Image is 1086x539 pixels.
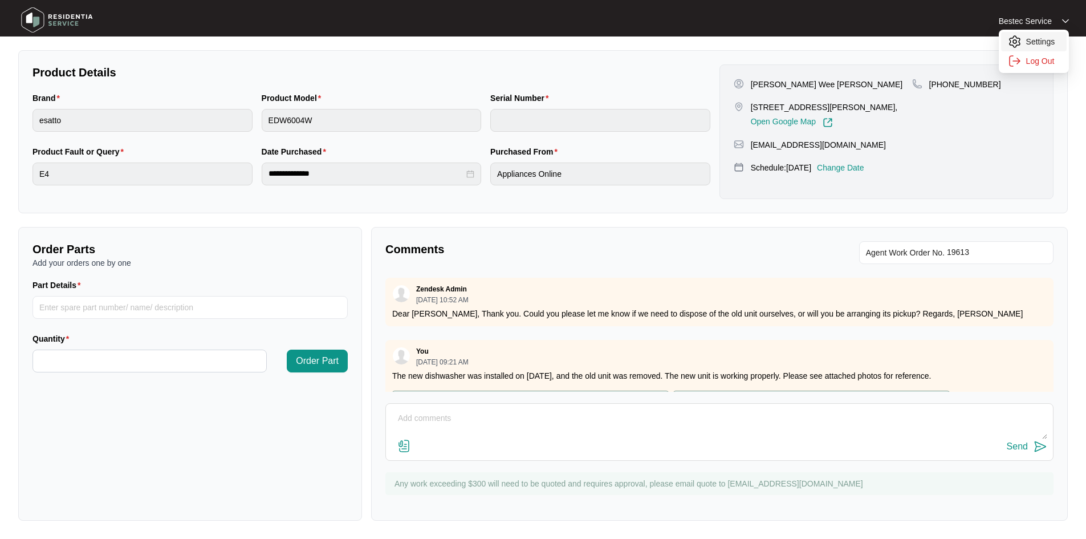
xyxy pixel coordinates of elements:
img: settings icon [1008,35,1022,48]
button: Send [1007,439,1047,455]
img: map-pin [734,162,744,172]
img: user.svg [393,347,410,364]
input: Product Model [262,109,482,132]
button: Order Part [287,350,348,372]
img: send-icon.svg [1034,440,1047,453]
p: Zendesk Admin [416,285,467,294]
input: Product Fault or Query [32,163,253,185]
p: [PHONE_NUMBER] [929,79,1001,90]
p: Dear [PERSON_NAME], Thank you. Could you please let me know if we need to dispose of the old unit... [392,308,1047,319]
span: Order Part [296,354,339,368]
p: Add your orders one by one [32,257,348,269]
p: Product Details [32,64,710,80]
label: Product Model [262,92,326,104]
img: dropdown arrow [1062,18,1069,24]
img: map-pin [734,102,744,112]
label: Purchased From [490,146,562,157]
p: Settings [1026,36,1060,47]
p: [DATE] 10:52 AM [416,297,469,303]
input: Serial Number [490,109,710,132]
p: Any work exceeding $300 will need to be quoted and requires approval, please email quote to [EMAI... [394,478,1048,489]
p: Log Out [1026,55,1060,67]
a: Open Google Map [751,117,833,128]
label: Quantity [32,333,74,345]
label: Part Details [32,279,86,291]
img: user.svg [393,285,410,302]
div: Send [1007,441,1028,452]
label: Date Purchased [262,146,331,157]
p: Comments [385,241,711,257]
p: [PERSON_NAME] Wee [PERSON_NAME] [751,79,903,90]
p: [EMAIL_ADDRESS][DOMAIN_NAME] [751,139,886,151]
p: Order Parts [32,241,348,257]
input: Add Agent Work Order No. [947,246,1047,260]
p: Schedule: [DATE] [751,162,811,173]
img: user-pin [734,79,744,89]
span: Agent Work Order No. [866,246,945,260]
p: [DATE] 09:21 AM [416,359,469,366]
label: Product Fault or Query [32,146,128,157]
label: Serial Number [490,92,553,104]
img: residentia service logo [17,3,97,37]
img: map-pin [734,139,744,149]
input: Part Details [32,296,348,319]
p: You [416,347,429,356]
input: Brand [32,109,253,132]
input: Purchased From [490,163,710,185]
img: map-pin [912,79,922,89]
img: settings icon [1008,54,1022,68]
input: Date Purchased [269,168,465,180]
input: Quantity [33,350,266,372]
p: Bestec Service [999,15,1052,27]
p: The new dishwasher was installed on [DATE], and the old unit was removed. The new unit is working... [392,370,1047,382]
img: file-attachment-doc.svg [397,439,411,453]
p: [STREET_ADDRESS][PERSON_NAME], [751,102,898,113]
img: Link-External [823,117,833,128]
label: Brand [32,92,64,104]
p: Change Date [817,162,864,173]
